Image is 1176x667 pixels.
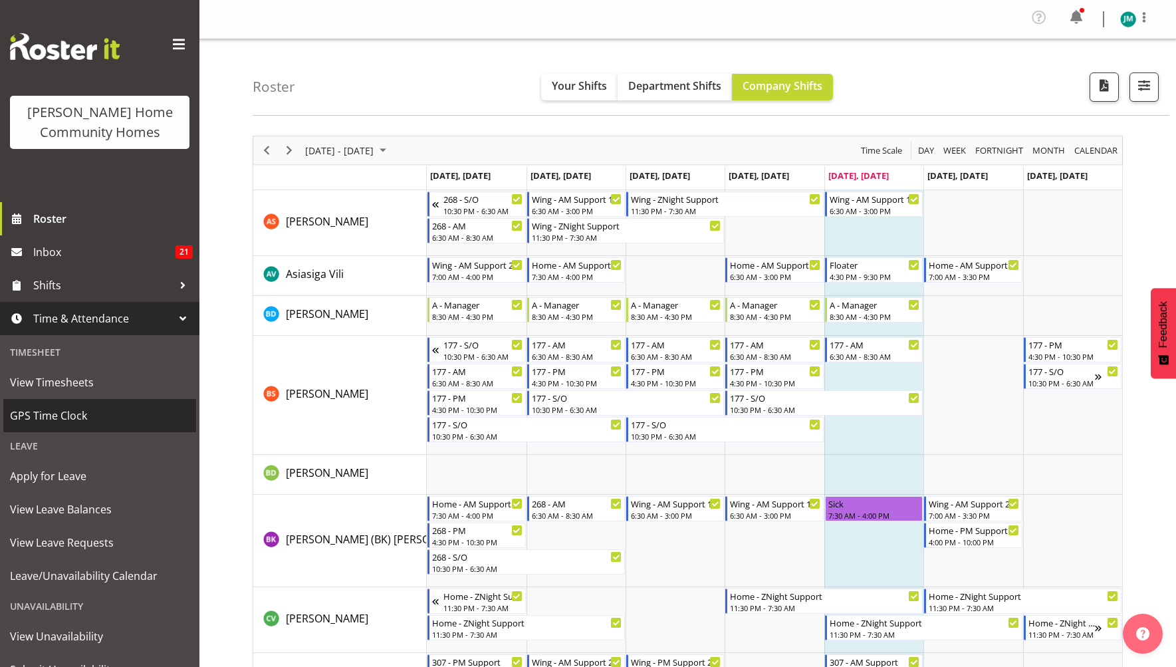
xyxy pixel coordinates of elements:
span: View Leave Requests [10,533,189,553]
div: Leave [3,432,196,460]
span: Department Shifts [628,78,721,93]
span: 21 [176,245,193,259]
span: Company Shifts [743,78,822,93]
span: Inbox [33,242,176,262]
button: Department Shifts [618,74,732,100]
span: Shifts [33,275,173,295]
img: johanna-molina8557.jpg [1120,11,1136,27]
h4: Roster [253,79,295,94]
span: Your Shifts [552,78,607,93]
a: Leave/Unavailability Calendar [3,559,196,593]
button: Download a PDF of the roster according to the set date range. [1090,72,1119,102]
span: View Timesheets [10,372,189,392]
div: Unavailability [3,593,196,620]
span: Roster [33,209,193,229]
a: View Leave Balances [3,493,196,526]
img: Rosterit website logo [10,33,120,60]
a: View Unavailability [3,620,196,653]
span: Feedback [1157,301,1169,348]
button: Your Shifts [541,74,618,100]
a: Apply for Leave [3,460,196,493]
button: Filter Shifts [1129,72,1159,102]
span: View Unavailability [10,626,189,646]
a: View Leave Requests [3,526,196,559]
div: Timesheet [3,338,196,366]
a: GPS Time Clock [3,399,196,432]
span: Time & Attendance [33,309,173,329]
button: Company Shifts [732,74,833,100]
button: Feedback - Show survey [1151,288,1176,378]
img: help-xxl-2.png [1136,627,1149,640]
span: View Leave Balances [10,499,189,519]
span: Leave/Unavailability Calendar [10,566,189,586]
span: Apply for Leave [10,466,189,486]
div: [PERSON_NAME] Home Community Homes [23,102,176,142]
span: GPS Time Clock [10,406,189,426]
a: View Timesheets [3,366,196,399]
